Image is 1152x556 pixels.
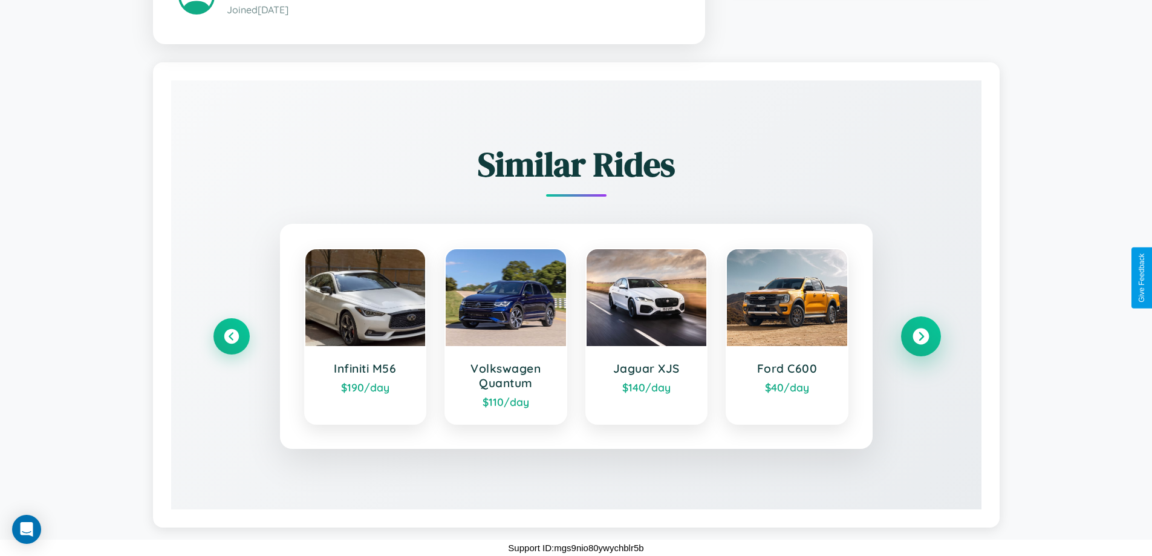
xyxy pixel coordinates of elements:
p: Joined [DATE] [227,1,680,19]
a: Ford C600$40/day [726,248,848,425]
div: Give Feedback [1137,253,1146,303]
h2: Similar Rides [213,141,939,188]
h3: Ford C600 [739,361,835,376]
a: Infiniti M56$190/day [304,248,427,425]
h3: Volkswagen Quantum [458,361,554,390]
p: Support ID: mgs9nio80ywychblr5b [508,540,643,556]
div: $ 40 /day [739,381,835,394]
div: $ 110 /day [458,395,554,408]
a: Jaguar XJS$140/day [585,248,708,425]
h3: Infiniti M56 [317,361,414,376]
div: $ 190 /day [317,381,414,394]
a: Volkswagen Quantum$110/day [444,248,567,425]
div: Open Intercom Messenger [12,515,41,544]
div: $ 140 /day [599,381,695,394]
h3: Jaguar XJS [599,361,695,376]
